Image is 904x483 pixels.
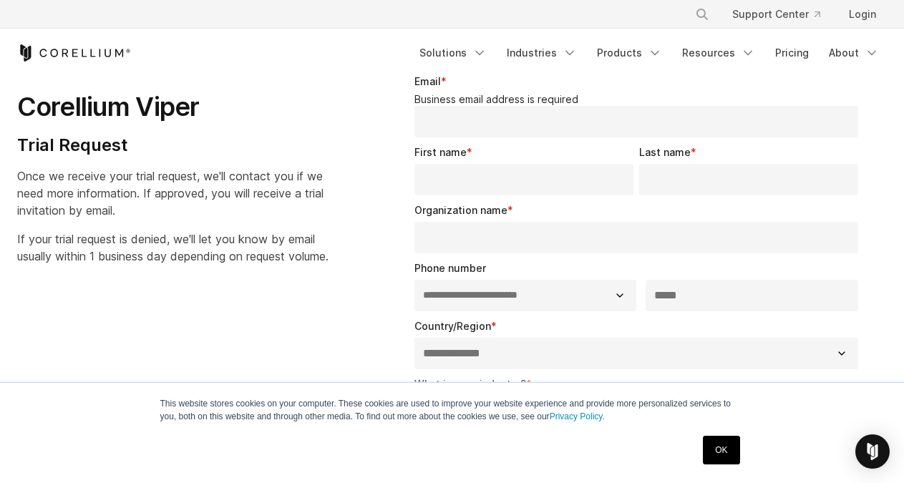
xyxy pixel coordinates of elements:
[550,411,605,421] a: Privacy Policy.
[689,1,715,27] button: Search
[17,44,131,62] a: Corellium Home
[639,146,691,158] span: Last name
[160,397,744,423] p: This website stores cookies on your computer. These cookies are used to improve your website expe...
[678,1,888,27] div: Navigation Menu
[414,262,486,274] span: Phone number
[721,1,832,27] a: Support Center
[498,40,585,66] a: Industries
[17,169,324,218] span: Once we receive your trial request, we'll contact you if we need more information. If approved, y...
[837,1,888,27] a: Login
[414,204,507,216] span: Organization name
[411,40,888,66] div: Navigation Menu
[820,40,888,66] a: About
[17,91,329,123] h1: Corellium Viper
[414,93,865,106] legend: Business email address is required
[17,135,329,156] h4: Trial Request
[414,146,467,158] span: First name
[588,40,671,66] a: Products
[767,40,817,66] a: Pricing
[414,378,526,390] span: What is your industry?
[674,40,764,66] a: Resources
[414,75,441,87] span: Email
[411,40,495,66] a: Solutions
[703,436,739,464] a: OK
[414,320,491,332] span: Country/Region
[855,434,890,469] div: Open Intercom Messenger
[17,232,329,263] span: If your trial request is denied, we'll let you know by email usually within 1 business day depend...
